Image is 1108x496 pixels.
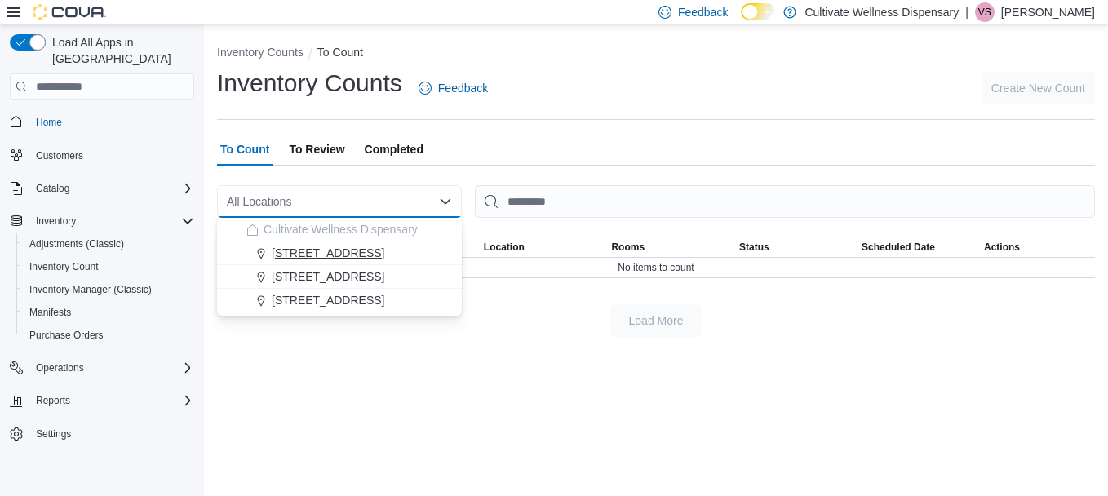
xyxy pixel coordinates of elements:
[438,80,488,96] span: Feedback
[23,257,105,277] a: Inventory Count
[29,423,194,444] span: Settings
[23,234,131,254] a: Adjustments (Classic)
[317,46,363,59] button: To Count
[272,268,384,285] span: [STREET_ADDRESS]
[23,280,194,299] span: Inventory Manager (Classic)
[29,306,71,319] span: Manifests
[3,356,201,379] button: Operations
[29,146,90,166] a: Customers
[984,241,1020,254] span: Actions
[481,237,609,257] button: Location
[272,245,384,261] span: [STREET_ADDRESS]
[36,182,69,195] span: Catalog
[217,289,462,312] button: [STREET_ADDRESS]
[217,67,402,100] h1: Inventory Counts
[23,303,78,322] a: Manifests
[804,2,959,22] p: Cultivate Wellness Dispensary
[29,260,99,273] span: Inventory Count
[29,211,82,231] button: Inventory
[217,218,462,312] div: Choose from the following options
[3,109,201,133] button: Home
[23,325,194,345] span: Purchase Orders
[16,232,201,255] button: Adjustments (Classic)
[608,237,736,257] button: Rooms
[736,237,858,257] button: Status
[217,46,304,59] button: Inventory Counts
[978,2,991,22] span: VS
[3,422,201,445] button: Settings
[217,265,462,289] button: [STREET_ADDRESS]
[965,2,968,22] p: |
[29,111,194,131] span: Home
[29,179,194,198] span: Catalog
[29,113,69,132] a: Home
[29,424,78,444] a: Settings
[272,292,384,308] span: [STREET_ADDRESS]
[23,280,158,299] a: Inventory Manager (Classic)
[264,221,418,237] span: Cultivate Wellness Dispensary
[16,301,201,324] button: Manifests
[29,391,194,410] span: Reports
[29,283,152,296] span: Inventory Manager (Classic)
[16,278,201,301] button: Inventory Manager (Classic)
[484,241,525,254] span: Location
[36,116,62,129] span: Home
[1001,2,1095,22] p: [PERSON_NAME]
[365,133,423,166] span: Completed
[29,391,77,410] button: Reports
[23,234,194,254] span: Adjustments (Classic)
[439,195,452,208] button: Close list of options
[412,72,494,104] a: Feedback
[610,304,702,337] button: Load More
[23,325,110,345] a: Purchase Orders
[29,358,194,378] span: Operations
[29,329,104,342] span: Purchase Orders
[29,358,91,378] button: Operations
[36,361,84,374] span: Operations
[217,44,1095,64] nav: An example of EuiBreadcrumbs
[991,80,1085,96] span: Create New Count
[220,133,269,166] span: To Count
[862,241,935,254] span: Scheduled Date
[23,257,194,277] span: Inventory Count
[618,261,694,274] span: No items to count
[3,144,201,167] button: Customers
[678,4,728,20] span: Feedback
[16,255,201,278] button: Inventory Count
[33,4,106,20] img: Cova
[739,241,769,254] span: Status
[46,34,194,67] span: Load All Apps in [GEOGRAPHIC_DATA]
[3,389,201,412] button: Reports
[29,211,194,231] span: Inventory
[611,241,645,254] span: Rooms
[29,237,124,250] span: Adjustments (Classic)
[858,237,981,257] button: Scheduled Date
[36,215,76,228] span: Inventory
[3,210,201,232] button: Inventory
[29,145,194,166] span: Customers
[975,2,995,22] div: Victoria Sawin
[982,72,1095,104] button: Create New Count
[475,185,1095,218] input: This is a search bar. After typing your query, hit enter to filter the results lower in the page.
[629,312,684,329] span: Load More
[3,177,201,200] button: Catalog
[36,149,83,162] span: Customers
[36,427,71,441] span: Settings
[29,179,76,198] button: Catalog
[16,324,201,347] button: Purchase Orders
[217,218,462,241] button: Cultivate Wellness Dispensary
[36,394,70,407] span: Reports
[217,241,462,265] button: [STREET_ADDRESS]
[23,303,194,322] span: Manifests
[741,3,775,20] input: Dark Mode
[289,133,344,166] span: To Review
[10,103,194,488] nav: Complex example
[741,20,742,21] span: Dark Mode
